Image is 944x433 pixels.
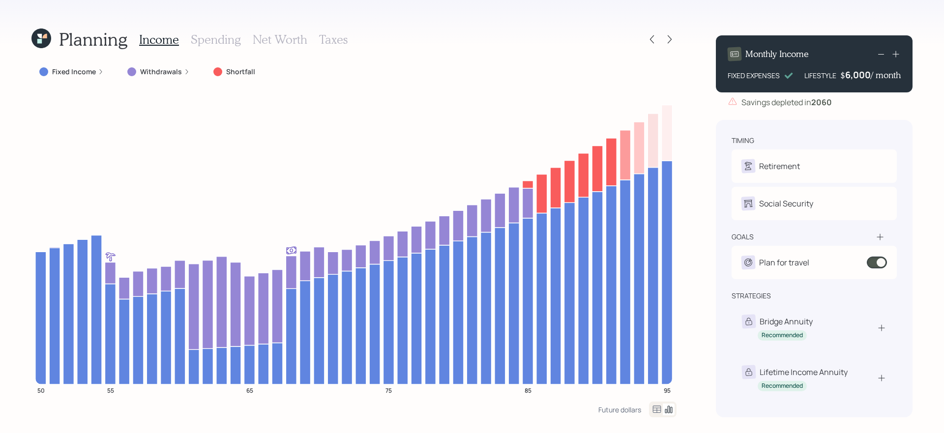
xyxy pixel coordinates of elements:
b: 2060 [811,97,832,108]
div: Retirement [759,160,800,172]
div: Savings depleted in [741,96,832,108]
tspan: 75 [385,386,392,394]
div: FIXED EXPENSES [728,70,780,81]
div: Recommended [762,331,803,340]
h3: Spending [191,32,241,47]
div: Lifetime Income Annuity [760,366,848,378]
h4: / month [871,70,901,81]
tspan: 55 [107,386,114,394]
label: Withdrawals [140,67,182,77]
tspan: 95 [664,386,671,394]
label: Fixed Income [52,67,96,77]
label: Shortfall [226,67,255,77]
tspan: 85 [525,386,531,394]
h1: Planning [59,29,127,50]
div: Social Security [759,198,813,209]
div: Future dollars [598,405,641,414]
tspan: 50 [37,386,45,394]
div: Bridge Annuity [760,316,813,327]
h4: Monthly Income [745,49,809,59]
h3: Income [139,32,179,47]
div: Recommended [762,382,803,390]
div: Plan for travel [759,257,809,268]
h3: Taxes [319,32,348,47]
div: LIFESTYLE [804,70,836,81]
tspan: 65 [246,386,253,394]
div: timing [732,136,754,145]
div: goals [732,232,754,242]
div: strategies [732,291,771,301]
h3: Net Worth [253,32,307,47]
h4: $ [840,70,845,81]
div: 6,000 [845,69,871,81]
